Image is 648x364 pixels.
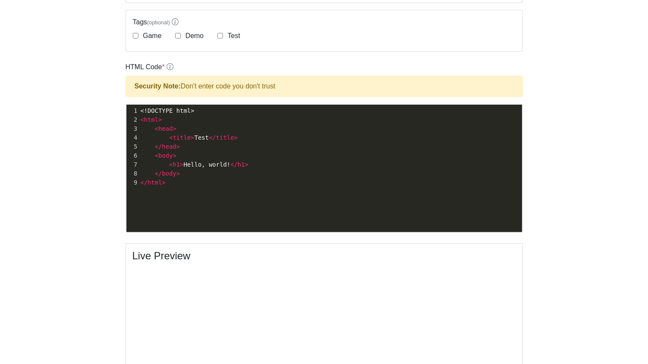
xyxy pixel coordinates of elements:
span: < [169,161,173,168]
span: > [234,134,238,141]
h4: Live Preview [132,250,516,262]
span: > [162,179,165,186]
div: 1 [126,106,139,115]
span: > [176,143,180,150]
label: Demo [184,31,204,41]
span: html [144,116,158,123]
div: Don't enter code you don't trust [126,76,523,97]
span: head [158,125,173,132]
span: > [245,161,248,168]
span: (optional) [147,19,170,26]
span: < [155,125,158,132]
label: Game [141,31,162,41]
span: > [173,152,176,159]
div: 5 [126,142,139,151]
span: body [158,152,173,159]
span: title [216,134,234,141]
div: 6 [126,151,139,160]
span: > [173,125,176,132]
span: <!DOCTYPE html> [141,107,194,114]
span: </ [141,179,148,186]
div: 3 [126,124,139,133]
span: title [173,134,191,141]
span: head [162,143,176,150]
span: body [162,170,176,177]
label: HTML Code [126,62,173,72]
span: h1 [238,161,245,168]
strong: Security Note: [135,82,181,90]
span: > [158,116,162,123]
span: > [176,170,180,177]
span: Test [141,134,238,141]
span: < [141,116,144,123]
span: Hello, world! [141,161,249,168]
span: h1 [173,161,180,168]
span: </ [209,134,216,141]
span: < [155,152,158,159]
div: 2 [126,115,139,124]
label: Test [226,31,240,41]
div: 4 [126,133,139,142]
span: > [180,161,183,168]
span: > [191,134,194,141]
span: < [169,134,173,141]
span: html [147,179,162,186]
label: Tags [133,17,516,27]
div: 9 [126,178,139,187]
span: </ [230,161,238,168]
div: 7 [126,160,139,169]
span: </ [155,143,162,150]
div: 8 [126,169,139,178]
span: </ [155,170,162,177]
